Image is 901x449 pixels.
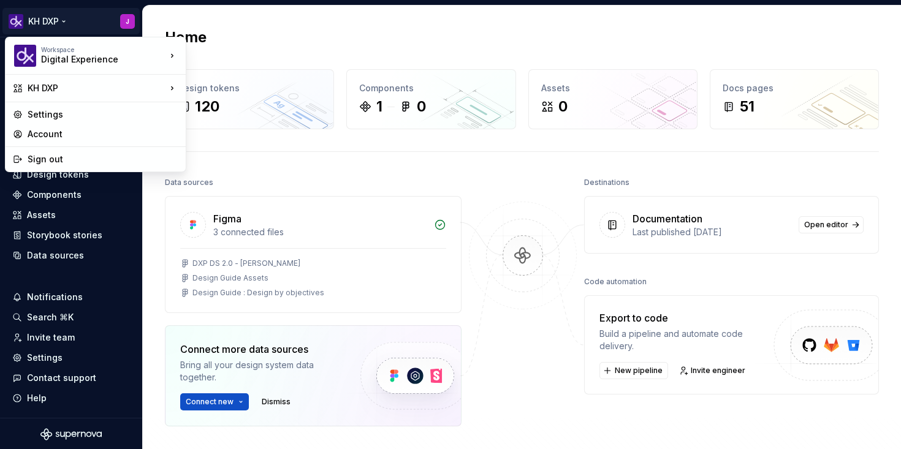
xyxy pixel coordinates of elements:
div: Settings [28,108,178,121]
div: Digital Experience [41,53,145,66]
div: Workspace [41,46,166,53]
div: Account [28,128,178,140]
div: KH DXP [28,82,166,94]
div: Sign out [28,153,178,165]
img: 0784b2da-6f85-42e6-8793-4468946223dc.png [14,45,36,67]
